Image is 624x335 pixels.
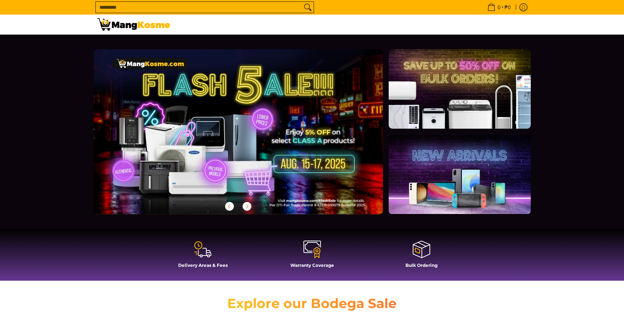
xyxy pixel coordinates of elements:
[152,240,254,273] a: Delivery Areas & Fees
[261,240,363,273] a: Warranty Coverage
[497,5,502,10] span: 0
[370,240,472,273] a: Bulk Ordering
[261,262,363,268] h4: Warranty Coverage
[221,198,238,214] button: Previous
[485,3,513,11] span: •
[177,15,527,34] nav: Main Menu
[207,295,418,312] h2: Explore our Bodega Sale
[302,2,314,13] button: Search
[94,49,407,226] a: More
[97,18,170,31] img: Mang Kosme: Your Home Appliances Warehouse Sale Partner!
[503,5,512,10] span: ₱0
[152,262,254,268] h4: Delivery Areas & Fees
[370,262,472,268] h4: Bulk Ordering
[239,198,255,214] button: Next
